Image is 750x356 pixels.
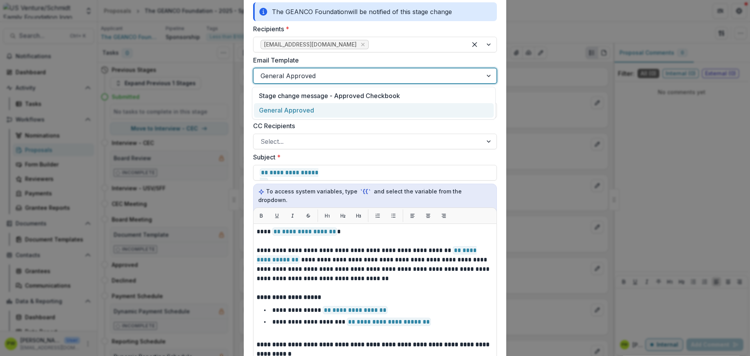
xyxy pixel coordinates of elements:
[255,209,268,222] button: Bold
[422,209,434,222] button: Align center
[271,209,283,222] button: Underline
[253,55,492,65] label: Email Template
[253,152,492,162] label: Subject
[406,209,419,222] button: Align left
[258,187,492,204] p: To access system variables, type and select the variable from the dropdown.
[254,103,494,118] div: General Approved
[437,209,450,222] button: Align right
[254,89,494,103] div: Stage change message - Approved Checkbook
[302,209,314,222] button: Strikethrough
[359,41,367,48] div: Remove aonyema@gmail.com
[371,209,384,222] button: List
[286,209,299,222] button: Italic
[253,121,492,131] label: CC Recipients
[337,209,349,222] button: H2
[468,38,481,51] div: Clear selected options
[359,188,372,196] code: `{{`
[321,209,334,222] button: H1
[387,209,400,222] button: List
[253,2,497,21] div: The GEANCO Foundation will be notified of this stage change
[352,209,365,222] button: H3
[253,24,492,34] label: Recipients
[264,41,357,48] span: [EMAIL_ADDRESS][DOMAIN_NAME]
